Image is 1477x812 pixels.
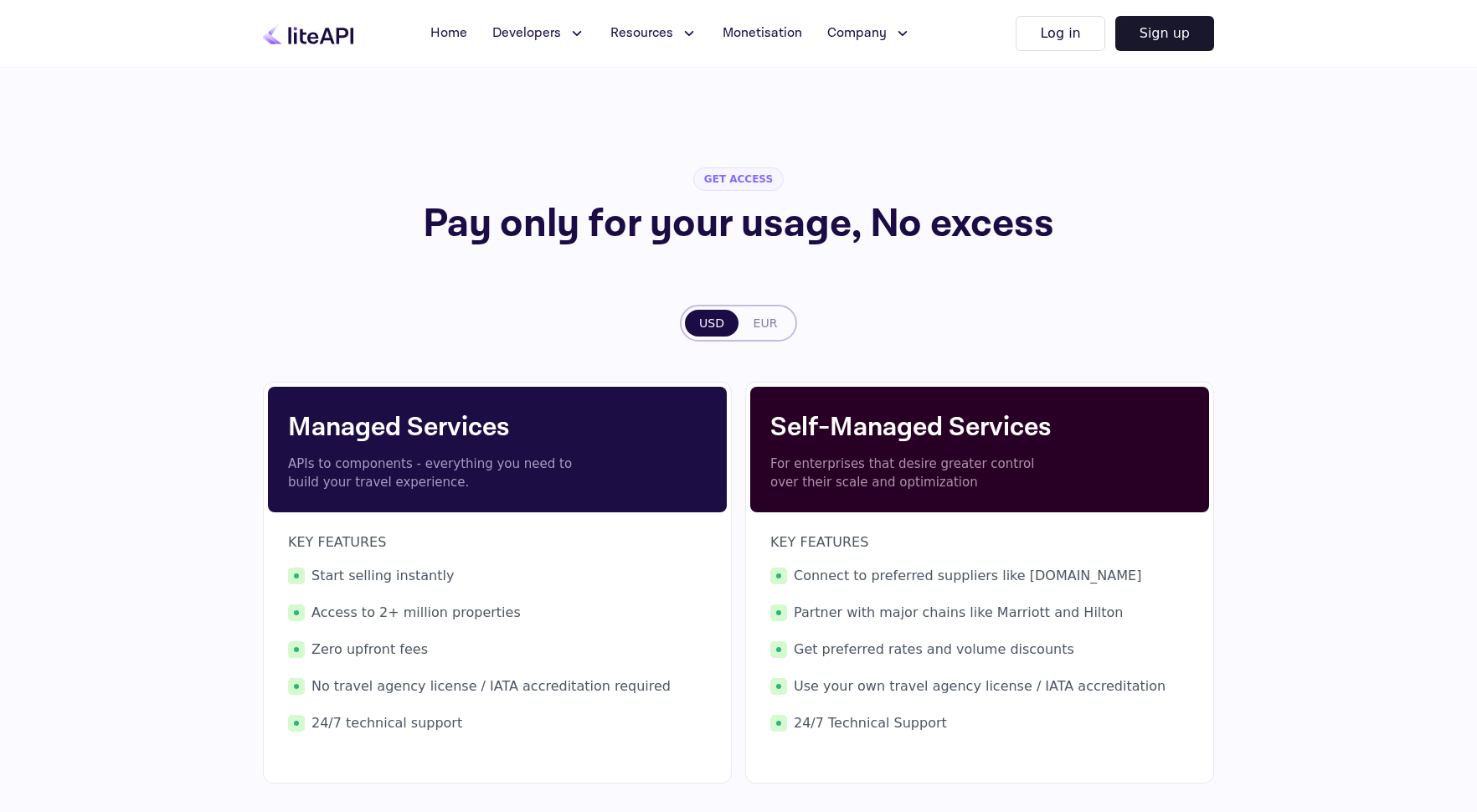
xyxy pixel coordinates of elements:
button: Sign up [1115,16,1214,51]
button: USD [685,310,738,337]
span: Home [430,23,467,44]
span: Developers [492,23,561,44]
span: Connect to preferred suppliers like [DOMAIN_NAME] [770,566,1189,586]
span: Use your own travel agency license / IATA accreditation [770,676,1189,696]
span: Partner with major chains like Marriott and Hilton [770,603,1189,623]
span: Zero upfront fees [288,640,707,660]
h4: Self-Managed Services [770,408,1189,448]
p: For enterprises that desire greater control over their scale and optimization [770,455,1063,492]
button: Resources [600,17,708,50]
span: No travel agency license / IATA accreditation required [288,676,707,696]
span: 24/7 Technical Support [770,713,1189,733]
button: EUR [738,310,792,337]
button: Company [817,17,921,50]
span: Get preferred rates and volume discounts [770,640,1189,660]
span: Monetisation [723,23,802,44]
button: Developers [482,17,595,50]
h4: Managed Services [288,408,707,448]
p: KEY FEATURES [770,532,1189,552]
span: Resources [610,23,673,44]
span: Access to 2+ million properties [288,603,707,623]
span: 24/7 technical support [288,713,707,733]
p: APIs to components - everything you need to build your travel experience. [288,455,581,492]
span: Company [827,23,887,44]
a: Home [420,17,477,50]
span: Start selling instantly [288,566,707,586]
h1: Pay only for your usage, No excess [311,204,1166,244]
a: Monetisation [713,17,812,50]
button: Log in [1016,16,1104,51]
span: GET ACCESS [693,167,784,191]
p: KEY FEATURES [288,532,707,552]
